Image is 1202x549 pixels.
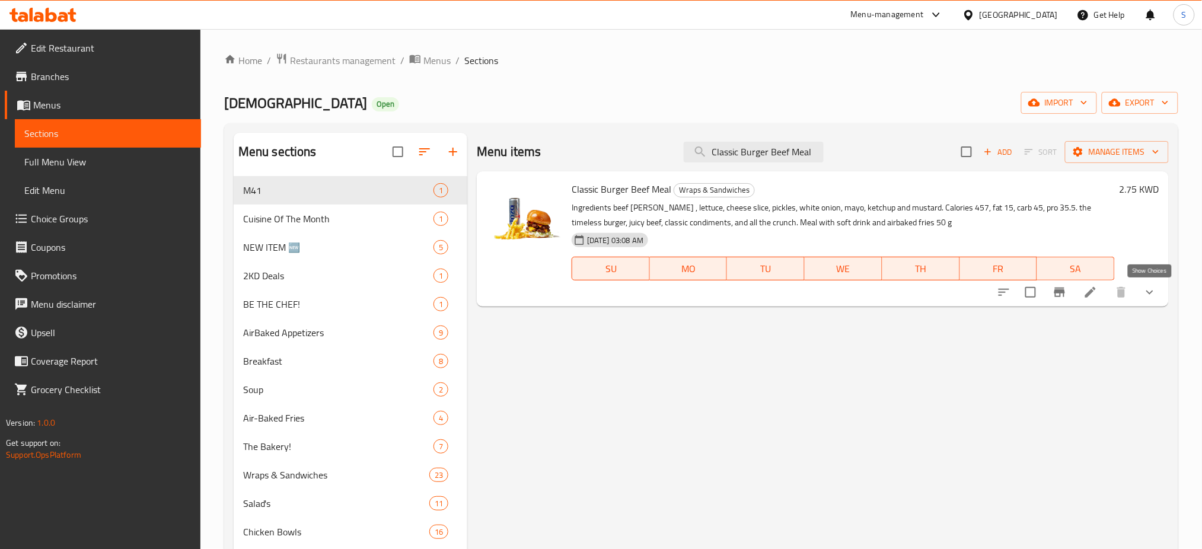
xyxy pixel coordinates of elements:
[434,213,448,225] span: 1
[732,260,800,277] span: TU
[234,404,467,432] div: Air-Baked Fries4
[243,496,429,510] span: Salad's
[224,53,1178,68] nav: breadcrumb
[31,212,192,226] span: Choice Groups
[31,240,192,254] span: Coupons
[429,525,448,539] div: items
[577,260,645,277] span: SU
[5,62,201,91] a: Branches
[243,240,433,254] span: NEW ITEM 🆕
[965,260,1033,277] span: FR
[5,318,201,347] a: Upsell
[954,139,979,164] span: Select section
[372,99,399,109] span: Open
[243,297,433,311] span: BE THE CHEF!
[430,470,448,481] span: 23
[234,318,467,347] div: AirBaked Appetizers9
[1136,278,1164,307] button: show more
[805,257,882,280] button: WE
[486,181,562,257] img: Classic Burger Beef Meal
[434,413,448,424] span: 4
[6,447,81,462] a: Support.OpsPlatform
[1017,143,1065,161] span: Select section first
[290,53,396,68] span: Restaurants management
[434,270,448,282] span: 1
[809,260,878,277] span: WE
[24,126,192,141] span: Sections
[434,242,448,253] span: 5
[5,34,201,62] a: Edit Restaurant
[234,233,467,261] div: NEW ITEM 🆕5
[234,518,467,546] div: Chicken Bowls16
[31,297,192,311] span: Menu disclaimer
[5,347,201,375] a: Coverage Report
[433,325,448,340] div: items
[1021,92,1097,114] button: import
[655,260,723,277] span: MO
[990,278,1018,307] button: sort-choices
[243,325,433,340] span: AirBaked Appetizers
[1018,280,1043,305] span: Select to update
[243,269,433,283] div: 2KD Deals
[5,261,201,290] a: Promotions
[5,205,201,233] a: Choice Groups
[429,496,448,510] div: items
[15,148,201,176] a: Full Menu View
[37,415,55,430] span: 1.0.0
[238,143,317,161] h2: Menu sections
[434,299,448,310] span: 1
[400,53,404,68] li: /
[234,176,467,205] div: M411
[234,347,467,375] div: Breakfast8
[477,143,541,161] h2: Menu items
[243,525,429,539] span: Chicken Bowls
[33,98,192,112] span: Menus
[234,432,467,461] div: The Bakery!7
[434,356,448,367] span: 8
[979,143,1017,161] span: Add item
[224,53,262,68] a: Home
[5,375,201,404] a: Grocery Checklist
[433,354,448,368] div: items
[433,240,448,254] div: items
[24,183,192,197] span: Edit Menu
[5,91,201,119] a: Menus
[243,212,433,226] div: Cuisine Of The Month
[234,205,467,233] div: Cuisine Of The Month1
[1075,145,1159,159] span: Manage items
[224,90,367,116] span: [DEMOGRAPHIC_DATA]
[234,375,467,404] div: Soup2
[1083,285,1098,299] a: Edit menu item
[1107,278,1136,307] button: delete
[6,435,60,451] span: Get support on:
[243,468,429,482] span: Wraps & Sandwiches
[433,411,448,425] div: items
[455,53,460,68] li: /
[234,461,467,489] div: Wraps & Sandwiches23
[1111,95,1169,110] span: export
[31,354,192,368] span: Coverage Report
[572,257,650,280] button: SU
[582,235,648,246] span: [DATE] 03:08 AM
[410,138,439,166] span: Sort sections
[434,441,448,452] span: 7
[243,354,433,368] span: Breakfast
[650,257,728,280] button: MO
[31,269,192,283] span: Promotions
[464,53,498,68] span: Sections
[243,183,433,197] span: M41
[1065,141,1169,163] button: Manage items
[430,526,448,538] span: 16
[1037,257,1115,280] button: SA
[674,183,754,197] span: Wraps & Sandwiches
[243,439,433,454] span: The Bakery!
[243,411,433,425] span: Air-Baked Fries
[433,439,448,454] div: items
